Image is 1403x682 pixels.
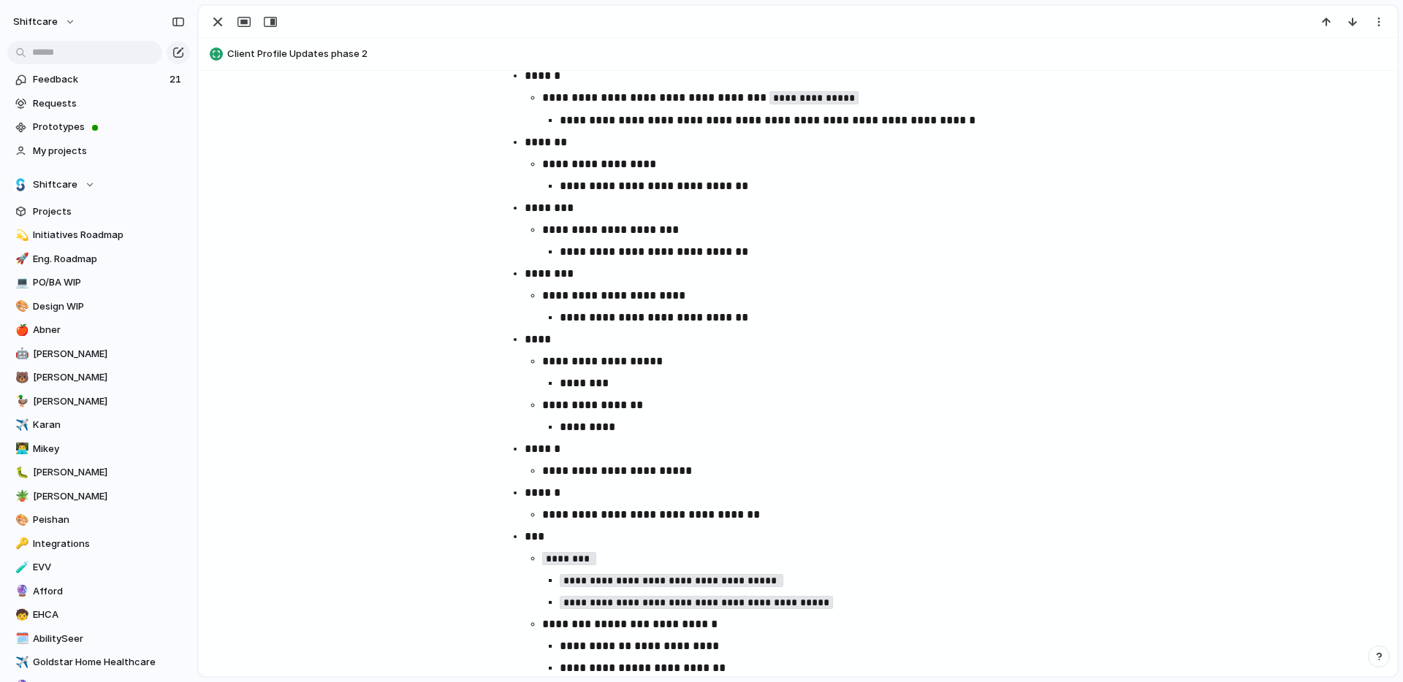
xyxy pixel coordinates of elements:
button: shiftcare [7,10,83,34]
button: 🧪 [13,560,28,575]
div: 🐻 [15,369,26,386]
a: 💻PO/BA WIP [7,272,190,294]
a: 🧪EVV [7,556,190,578]
a: 👨‍💻Mikey [7,438,190,460]
span: Initiatives Roadmap [33,228,185,242]
a: Projects [7,201,190,223]
a: 🔮Afford [7,581,190,602]
span: [PERSON_NAME] [33,394,185,409]
div: 🧒 [15,607,26,624]
span: Abner [33,323,185,337]
span: AbilitySeer [33,632,185,646]
span: Design WIP [33,299,185,314]
button: 🤖 [13,347,28,361]
button: 🧒 [13,608,28,622]
span: Mikey [33,442,185,456]
button: Shiftcare [7,174,190,196]
button: ✈️ [13,655,28,670]
span: Requests [33,96,185,111]
button: 🎨 [13,513,28,527]
button: Client Profile Updates phase 2 [205,42,1391,66]
a: ✈️Karan [7,414,190,436]
div: ✈️ [15,654,26,671]
span: EVV [33,560,185,575]
span: [PERSON_NAME] [33,465,185,480]
span: Shiftcare [33,177,77,192]
a: 🎨Peishan [7,509,190,531]
div: 🐛 [15,464,26,481]
button: 🚀 [13,252,28,267]
a: 🤖[PERSON_NAME] [7,343,190,365]
span: 21 [170,72,184,87]
button: 💫 [13,228,28,242]
span: Afford [33,584,185,599]
a: Prototypes [7,116,190,138]
div: 👨‍💻 [15,440,26,457]
div: 🎨 [15,512,26,529]
span: Client Profile Updates phase 2 [227,47,1391,61]
a: 🦆[PERSON_NAME] [7,391,190,413]
div: 💫 [15,227,26,244]
a: 🎨Design WIP [7,296,190,318]
button: 👨‍💻 [13,442,28,456]
button: 💻 [13,275,28,290]
div: 🧪 [15,559,26,576]
a: 🔑Integrations [7,533,190,555]
div: 🦆 [15,393,26,410]
a: 💫Initiatives Roadmap [7,224,190,246]
button: 🗓️ [13,632,28,646]
a: 🚀Eng. Roadmap [7,248,190,270]
div: ✈️ [15,417,26,434]
span: PO/BA WIP [33,275,185,290]
a: Feedback21 [7,69,190,91]
button: 🐛 [13,465,28,480]
div: 🪴 [15,488,26,505]
div: 🍎 [15,322,26,339]
span: [PERSON_NAME] [33,489,185,504]
span: Projects [33,204,185,219]
span: Prototypes [33,120,185,134]
button: 🔮 [13,584,28,599]
button: 🎨 [13,299,28,314]
span: My projects [33,144,185,158]
span: [PERSON_NAME] [33,370,185,385]
div: 🔑 [15,535,26,552]
button: 🪴 [13,489,28,504]
a: 🍎Abner [7,319,190,341]
a: 🗓️AbilitySeer [7,628,190,650]
span: EHCA [33,608,185,622]
span: Karan [33,418,185,432]
button: ✈️ [13,418,28,432]
button: 🔑 [13,537,28,551]
a: 🧒EHCA [7,604,190,626]
a: 🐛[PERSON_NAME] [7,461,190,483]
span: Integrations [33,537,185,551]
a: 🐻[PERSON_NAME] [7,367,190,388]
a: 🪴[PERSON_NAME] [7,486,190,507]
a: ✈️Goldstar Home Healthcare [7,651,190,673]
button: 🍎 [13,323,28,337]
div: 🗓️ [15,630,26,647]
button: 🦆 [13,394,28,409]
span: Goldstar Home Healthcare [33,655,185,670]
div: 🔮 [15,583,26,599]
a: Requests [7,93,190,115]
span: Peishan [33,513,185,527]
span: Eng. Roadmap [33,252,185,267]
